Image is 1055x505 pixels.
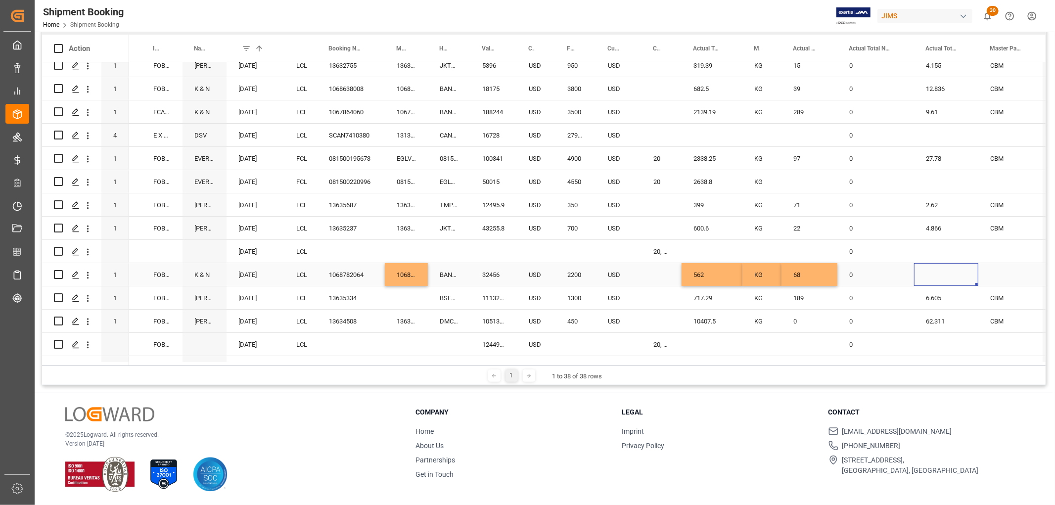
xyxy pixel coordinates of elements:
a: Privacy Policy [622,442,664,450]
span: Actual Total Number of Cartons [793,45,816,52]
div: 4.866 [914,217,978,239]
div: 2200 [555,263,596,286]
img: AICPA SOC [193,457,228,492]
div: USD [517,170,555,193]
div: 0 [837,100,914,123]
img: Logward Logo [65,407,154,421]
div: USD [517,310,555,332]
div: Action [69,44,90,53]
div: 1 [101,147,129,170]
div: LCL [296,78,305,100]
div: KG [754,310,770,333]
div: 1068638008 [385,77,428,100]
div: Press SPACE to select this row. [42,54,129,77]
div: EGLV081500220996 [428,170,470,193]
div: [PERSON_NAME] [183,54,227,77]
div: [PERSON_NAME] [183,217,227,239]
div: [PERSON_NAME] [183,356,227,379]
div: 1 [101,263,129,286]
div: LCL [296,101,305,124]
div: [DATE] [227,147,284,170]
div: 0 [837,193,914,216]
div: 6.605 [914,286,978,309]
div: CBM [990,357,1031,379]
div: 97 [781,147,837,170]
div: BSE25080214 [428,286,470,309]
div: 124497.87 [470,333,517,356]
div: 13632755 [317,54,385,77]
div: 20, 40, 40HQ, 45, 53 [642,333,682,356]
div: 0 [837,286,914,309]
div: 12.836 [914,77,978,100]
div: 13635237 [317,217,385,239]
div: 562 [682,263,742,286]
div: [DATE] [227,333,284,356]
div: 4900 [555,147,596,170]
a: Imprint [622,427,644,435]
div: 0 [837,124,914,146]
div: KG [754,217,770,240]
div: K & N [183,263,227,286]
div: 4550 [555,170,596,193]
div: Press SPACE to select this row. [42,77,129,100]
div: LCL [296,310,305,333]
div: USD [596,170,642,193]
div: EVERGREEN [183,147,227,170]
div: 319.39 [682,54,742,77]
div: 1 [101,170,129,193]
div: KG [754,101,770,124]
div: Press SPACE to select this row. [42,356,129,379]
div: CBM [990,78,1031,100]
div: EGLV081500195673 [385,147,428,170]
div: 13635687 [317,193,385,216]
div: 13635334 [317,286,385,309]
div: 5396 [470,54,517,77]
div: [PERSON_NAME] [183,310,227,332]
div: [DATE] [227,286,284,309]
div: USD [517,263,555,286]
div: 1300 [555,286,596,309]
div: E X W D O N G G U A N [141,124,183,146]
div: USD [596,217,642,239]
div: USD [517,147,555,170]
div: LCL [296,287,305,310]
div: KG [754,264,770,286]
div: [DATE] [227,217,284,239]
button: JIMS [877,6,976,25]
a: Home [415,427,434,435]
div: 1 [101,286,129,309]
div: K & N [183,100,227,123]
div: FCL [296,171,305,193]
span: Name of the Carrier/Forwarder [194,45,205,52]
div: JIMS [877,9,972,23]
div: LCL [296,240,305,263]
div: 22 [781,217,837,239]
div: Press SPACE to select this row. [42,100,129,124]
div: 13635687 [385,193,428,216]
div: USD [596,124,642,146]
div: CBM [990,217,1031,240]
div: 1 [101,77,129,100]
div: 43255.8 [470,217,517,239]
span: Container Type [653,45,660,52]
div: KG [754,78,770,100]
div: 0 [837,310,914,332]
div: [DATE] [227,124,284,146]
div: K & N [183,77,227,100]
div: 13634508 [385,310,428,332]
h3: Legal [622,407,816,417]
div: USD [596,77,642,100]
div: USD [596,193,642,216]
div: USD [517,333,555,356]
div: 18175 [470,77,517,100]
div: USD [517,100,555,123]
div: USD [517,77,555,100]
div: [DATE] [227,263,284,286]
div: CAN7410380 [428,124,470,146]
div: CBM [990,310,1031,333]
div: TMP_13635687 [428,193,470,216]
a: Get in Touch [415,470,454,478]
div: EVERGREEN [183,170,227,193]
